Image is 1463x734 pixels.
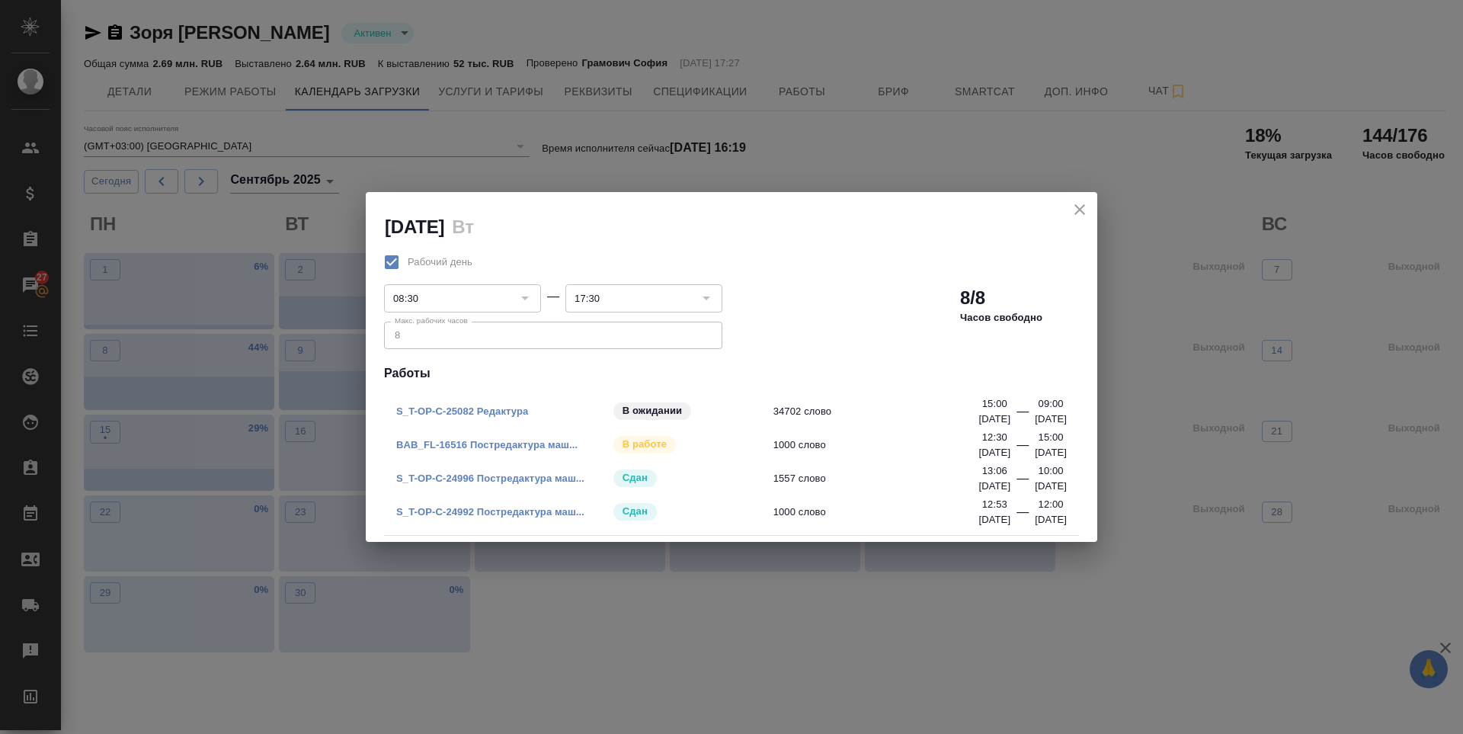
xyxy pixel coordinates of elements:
p: Часов свободно [960,310,1042,325]
div: — [547,287,559,306]
a: BAB_FL-16516 Постредактура маш... [396,439,578,450]
p: 15:00 [982,396,1007,412]
p: Сдан [623,470,648,486]
p: [DATE] [978,479,1010,494]
span: 1557 слово [773,471,989,486]
p: [DATE] [1035,512,1067,527]
div: — [1016,402,1029,427]
p: 10:00 [1039,463,1064,479]
h4: Работы [384,364,1079,383]
p: [DATE] [978,445,1010,460]
h2: 8/8 [960,286,985,310]
p: [DATE] [978,412,1010,427]
span: 1000 слово [773,505,989,520]
h2: Вт [452,216,473,237]
p: 12:00 [1039,497,1064,512]
p: 09:00 [1039,396,1064,412]
span: 34702 слово [773,404,989,419]
p: 15:00 [1039,430,1064,445]
p: [DATE] [978,512,1010,527]
div: — [1016,470,1029,494]
button: close [1068,198,1091,221]
p: В работе [623,437,667,452]
div: — [1016,436,1029,460]
span: 1000 слово [773,438,989,453]
a: S_T-OP-C-24992 Постредактура маш... [396,506,584,518]
a: S_T-OP-C-24996 Постредактура маш... [396,473,584,484]
span: Рабочий день [408,255,472,270]
p: Сдан [623,504,648,519]
p: [DATE] [1035,479,1067,494]
p: [DATE] [1035,445,1067,460]
p: 13:06 [982,463,1007,479]
p: 12:30 [982,430,1007,445]
a: S_T-OP-C-25082 Редактура [396,405,528,417]
p: В ожидании [623,403,683,418]
h2: [DATE] [385,216,444,237]
p: 12:53 [982,497,1007,512]
div: — [1016,503,1029,527]
p: [DATE] [1035,412,1067,427]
